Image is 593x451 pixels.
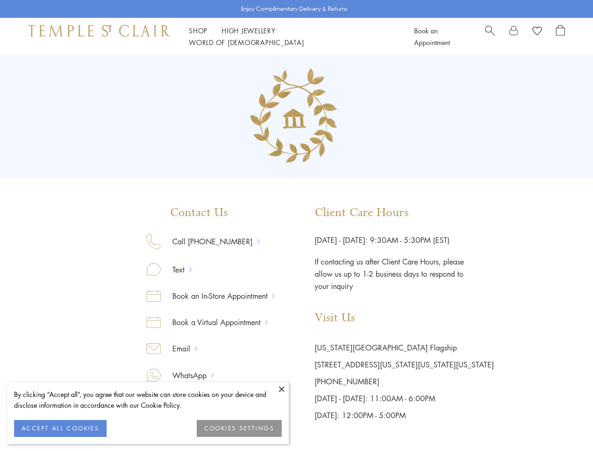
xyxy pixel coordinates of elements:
p: [DATE]: 12:00PM - 5:00PM [315,407,494,424]
nav: Main navigation [189,25,393,48]
iframe: Gorgias live chat messenger [546,407,584,442]
p: Client Care Hours [315,206,494,220]
p: Contact Us [146,206,275,220]
p: [US_STATE][GEOGRAPHIC_DATA] Flagship [315,339,494,356]
a: Email [161,342,195,355]
img: Group_135.png [239,59,354,174]
div: By clicking “Accept all”, you agree that our website can store cookies on your device and disclos... [14,389,282,411]
a: WhatsApp [161,369,211,381]
a: [PHONE_NUMBER] [315,376,379,387]
button: COOKIES SETTINGS [197,420,282,437]
a: Search [485,25,495,48]
a: Text [161,264,189,276]
a: [STREET_ADDRESS][US_STATE][US_STATE][US_STATE] [315,359,494,370]
a: World of [DEMOGRAPHIC_DATA]World of [DEMOGRAPHIC_DATA] [189,38,304,47]
a: Book an In-Store Appointment [161,290,272,302]
a: ShopShop [189,26,208,35]
p: Visit Us [315,311,494,325]
a: Open Shopping Bag [556,25,565,48]
img: Temple St. Clair [28,25,170,36]
a: Book an Appointment [414,26,450,47]
p: Enjoy Complimentary Delivery & Returns [241,4,347,14]
p: [DATE] - [DATE]: 9:30AM - 5:30PM (EST) [315,234,494,246]
a: Call [PHONE_NUMBER] [161,235,257,248]
a: View Wishlist [532,25,542,39]
a: High JewelleryHigh Jewellery [222,26,276,35]
p: If contacting us after Client Care Hours, please allow us up to 1-2 business days to respond to y... [315,246,465,292]
a: Book a Virtual Appointment [161,316,265,328]
p: [DATE] - [DATE]: 11:00AM - 6:00PM [315,390,494,407]
button: ACCEPT ALL COOKIES [14,420,107,437]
